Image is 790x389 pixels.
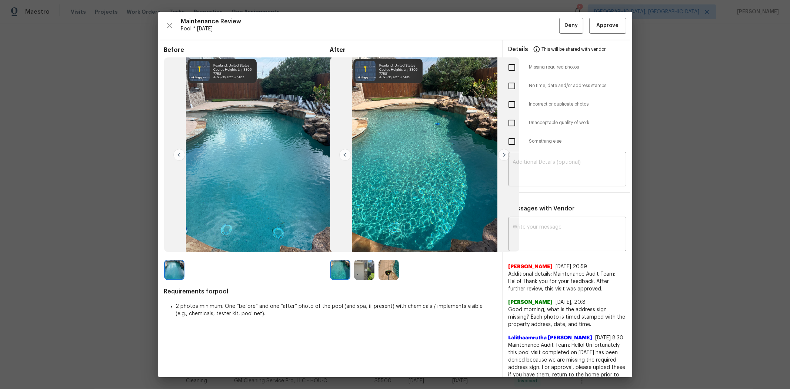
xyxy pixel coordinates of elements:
span: [DATE] 20:59 [556,264,587,269]
li: 2 photos minimum: One “before” and one “after” photo of the pool (and spa, if present) with chemi... [176,303,496,317]
span: Good morning, what is the address sign missing? Each photo is timed stamped with the property add... [509,306,626,328]
span: Approve [597,21,619,30]
span: [PERSON_NAME] [509,263,553,270]
img: left-chevron-button-url [339,149,351,161]
span: Incorrect or duplicate photos [529,101,626,107]
span: Additional details: Maintenance Audit Team: Hello! Thank you for your feedback. After further rev... [509,270,626,293]
div: Incorrect or duplicate photos [503,95,632,114]
span: After [330,46,496,54]
span: Maintenance Review [181,18,559,25]
span: Messages with Vendor [509,206,575,212]
span: Something else [529,138,626,144]
span: Deny [564,21,578,30]
span: Requirements for pool [164,288,496,295]
div: Something else [503,132,632,151]
span: [DATE], 20:8 [556,300,586,305]
span: Details [509,40,529,58]
div: No time, date and/or address stamps [503,77,632,95]
button: Approve [589,18,626,34]
span: Before [164,46,330,54]
span: Missing required photos [529,64,626,70]
img: left-chevron-button-url [173,149,185,161]
span: Lalithaamrutha [PERSON_NAME] [509,334,593,342]
span: Pool * [DATE] [181,25,559,33]
div: Missing required photos [503,58,632,77]
span: This will be shared with vendor [542,40,606,58]
span: No time, date and/or address stamps [529,83,626,89]
div: Unacceptable quality of work [503,114,632,132]
img: right-chevron-button-url [498,149,510,161]
button: Deny [559,18,583,34]
span: [DATE] 8:30 [596,335,624,340]
span: Unacceptable quality of work [529,120,626,126]
span: [PERSON_NAME] [509,299,553,306]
